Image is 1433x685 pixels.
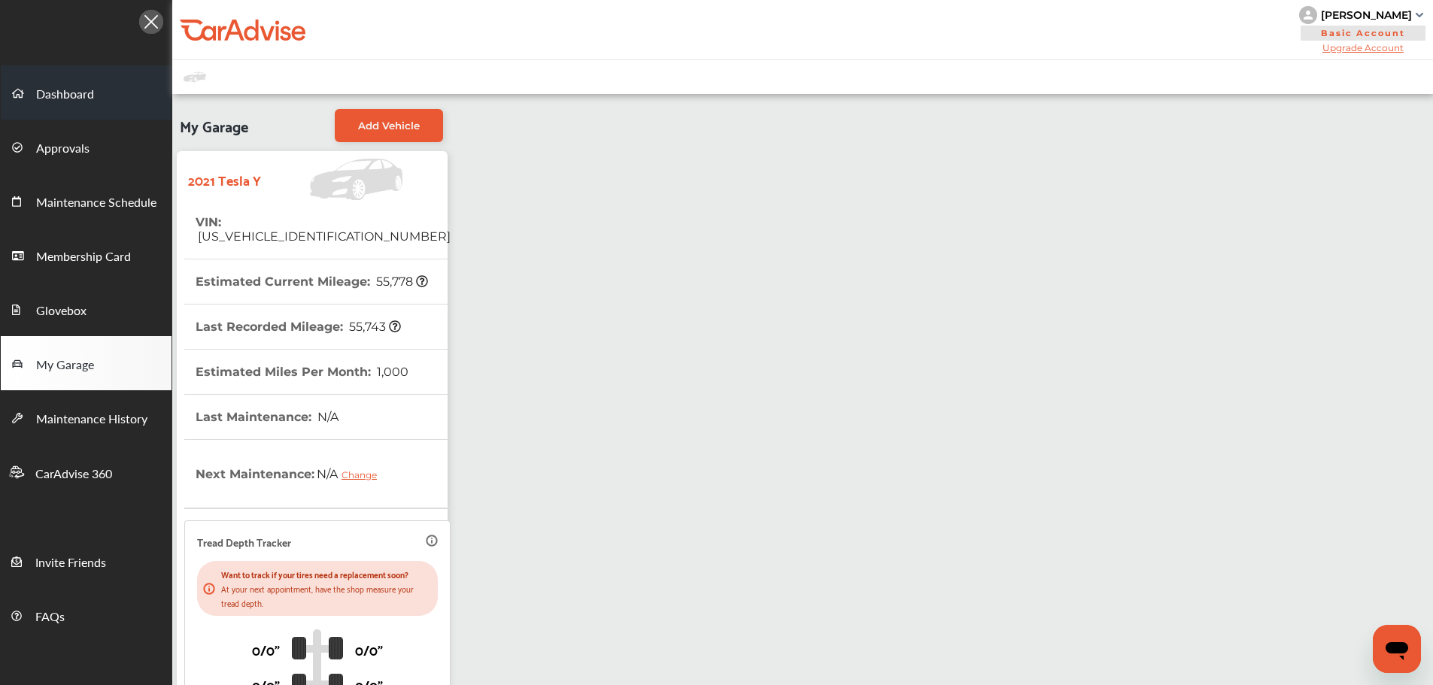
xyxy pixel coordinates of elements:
span: Approvals [36,139,90,159]
img: placeholder_car.fcab19be.svg [184,68,206,86]
div: Change [342,469,384,480]
th: Next Maintenance : [196,440,388,508]
span: FAQs [35,608,65,627]
span: 55,778 [374,274,428,289]
span: 55,743 [347,320,401,334]
img: Icon.5fd9dcc7.svg [139,10,163,34]
span: Maintenance Schedule [36,193,156,213]
a: Maintenance History [1,390,172,444]
a: Add Vehicle [335,109,443,142]
img: Vehicle [261,159,410,200]
a: Membership Card [1,228,172,282]
span: Add Vehicle [358,120,420,132]
span: CarAdvise 360 [35,465,112,484]
img: sCxJUJ+qAmfqhQGDUl18vwLg4ZYJ6CxN7XmbOMBAAAAAElFTkSuQmCC [1416,13,1423,17]
span: N/A [314,455,388,493]
strong: 2021 Tesla Y [188,168,261,191]
span: Dashboard [36,85,94,105]
span: Membership Card [36,247,131,267]
span: Glovebox [36,302,87,321]
span: Upgrade Account [1299,42,1427,53]
span: N/A [315,410,339,424]
p: 0/0" [252,638,280,661]
p: At your next appointment, have the shop measure your tread depth. [221,581,432,610]
span: My Garage [36,356,94,375]
div: [PERSON_NAME] [1321,8,1412,22]
span: 1,000 [375,365,408,379]
th: VIN : [196,200,451,259]
p: Tread Depth Tracker [197,533,291,550]
span: [US_VEHICLE_IDENTIFICATION_NUMBER] [196,229,451,244]
p: 0/0" [355,638,383,661]
span: Basic Account [1301,26,1425,41]
iframe: Button to launch messaging window [1373,625,1421,673]
th: Estimated Current Mileage : [196,259,428,304]
th: Last Recorded Mileage : [196,305,401,349]
a: Approvals [1,120,172,174]
a: Glovebox [1,282,172,336]
a: My Garage [1,336,172,390]
th: Last Maintenance : [196,395,339,439]
span: My Garage [180,109,248,142]
th: Estimated Miles Per Month : [196,350,408,394]
span: Invite Friends [35,553,106,573]
p: Want to track if your tires need a replacement soon? [221,567,432,581]
a: Maintenance Schedule [1,174,172,228]
a: Dashboard [1,65,172,120]
span: Maintenance History [36,410,147,429]
img: knH8PDtVvWoAbQRylUukY18CTiRevjo20fAtgn5MLBQj4uumYvk2MzTtcAIzfGAtb1XOLVMAvhLuqoNAbL4reqehy0jehNKdM... [1299,6,1317,24]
